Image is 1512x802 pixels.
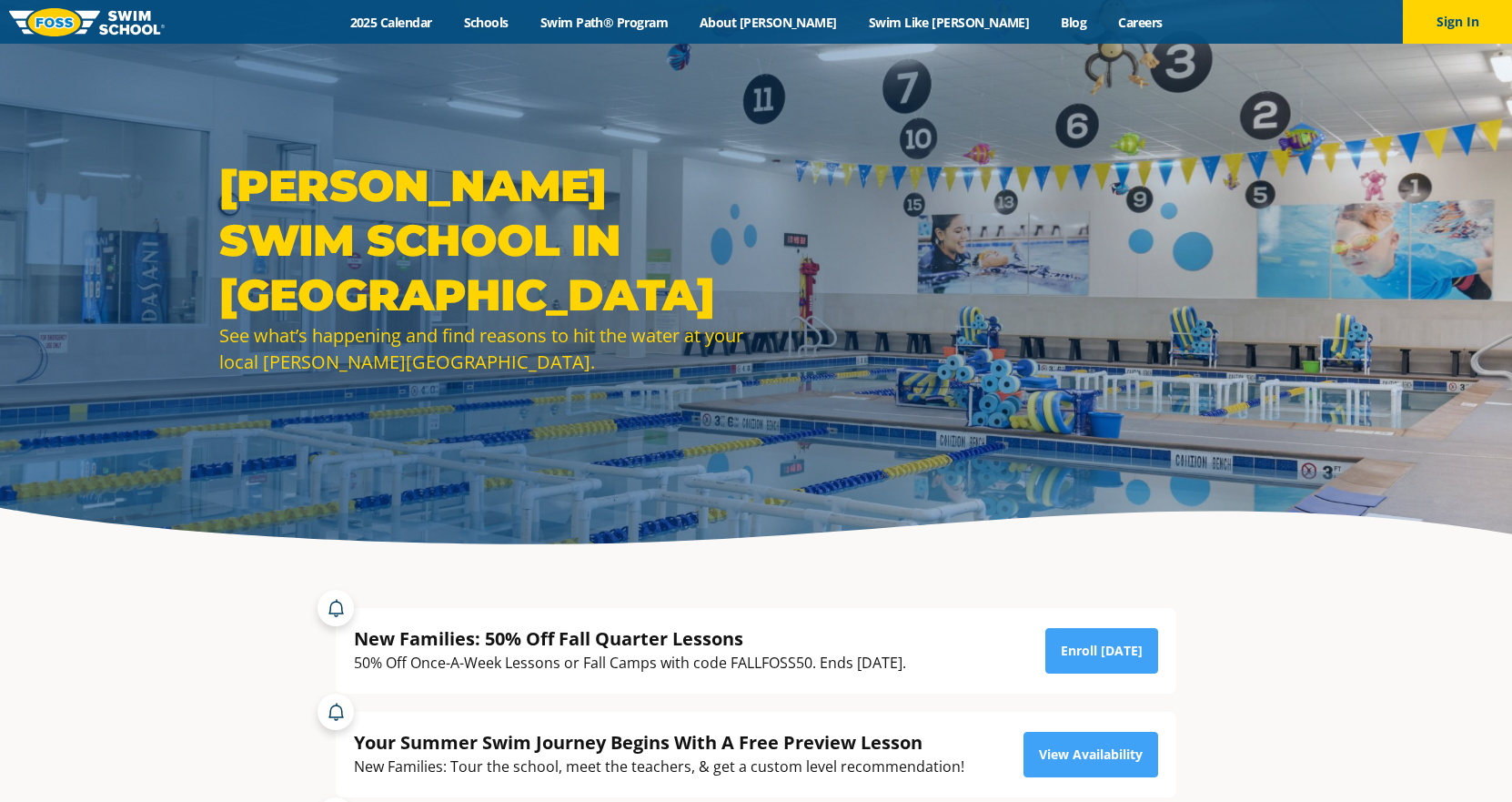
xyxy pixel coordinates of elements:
[354,730,964,755] div: Your Summer Swim Journey Begins With A Free Preview Lesson
[1045,14,1103,31] a: Blog
[524,14,683,31] a: Swim Path® Program
[334,14,448,31] a: 2025 Calendar
[1045,628,1158,674] a: Enroll [DATE]
[448,14,524,31] a: Schools
[219,322,747,375] div: See what’s happening and find reasons to hit the water at your local [PERSON_NAME][GEOGRAPHIC_DATA].
[9,8,165,36] img: FOSS Swim School Logo
[354,626,906,651] div: New Families: 50% Off Fall Quarter Lessons
[684,14,853,31] a: About [PERSON_NAME]
[354,755,964,779] div: New Families: Tour the school, meet the teachers, & get a custom level recommendation!
[1103,14,1178,31] a: Careers
[219,158,747,322] h1: [PERSON_NAME] Swim School in [GEOGRAPHIC_DATA]
[1023,732,1158,777] a: View Availability
[354,651,906,675] div: 50% Off Once-A-Week Lessons or Fall Camps with code FALLFOSS50. Ends [DATE].
[852,14,1045,31] a: Swim Like [PERSON_NAME]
